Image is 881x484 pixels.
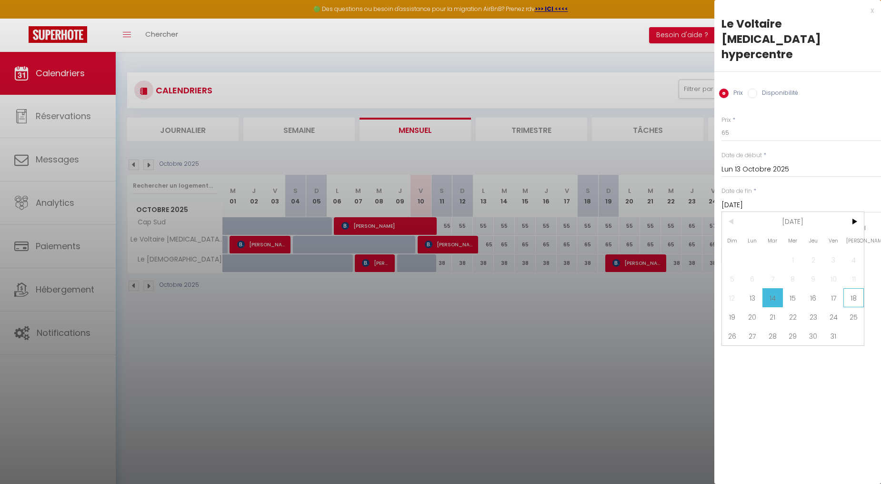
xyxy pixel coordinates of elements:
[722,307,742,326] span: 19
[721,116,731,125] label: Prix
[803,250,823,269] span: 2
[783,307,803,326] span: 22
[742,212,844,231] span: [DATE]
[783,250,803,269] span: 1
[843,231,864,250] span: [PERSON_NAME]
[722,326,742,345] span: 26
[843,288,864,307] span: 18
[823,269,844,288] span: 10
[783,269,803,288] span: 8
[722,269,742,288] span: 5
[722,212,742,231] span: <
[783,288,803,307] span: 15
[714,5,874,16] div: x
[823,326,844,345] span: 31
[803,288,823,307] span: 16
[803,326,823,345] span: 30
[843,212,864,231] span: >
[721,187,752,196] label: Date de fin
[762,231,783,250] span: Mar
[783,231,803,250] span: Mer
[722,231,742,250] span: Dim
[762,269,783,288] span: 7
[783,326,803,345] span: 29
[762,307,783,326] span: 21
[742,288,763,307] span: 13
[823,231,844,250] span: Ven
[823,307,844,326] span: 24
[823,250,844,269] span: 3
[762,326,783,345] span: 28
[843,250,864,269] span: 4
[762,288,783,307] span: 14
[721,151,762,160] label: Date de début
[729,89,743,99] label: Prix
[843,269,864,288] span: 11
[823,288,844,307] span: 17
[721,16,874,62] div: Le Voltaire [MEDICAL_DATA] hypercentre
[722,288,742,307] span: 12
[843,307,864,326] span: 25
[803,307,823,326] span: 23
[757,89,798,99] label: Disponibilité
[803,269,823,288] span: 9
[742,269,763,288] span: 6
[742,326,763,345] span: 27
[742,231,763,250] span: Lun
[742,307,763,326] span: 20
[803,231,823,250] span: Jeu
